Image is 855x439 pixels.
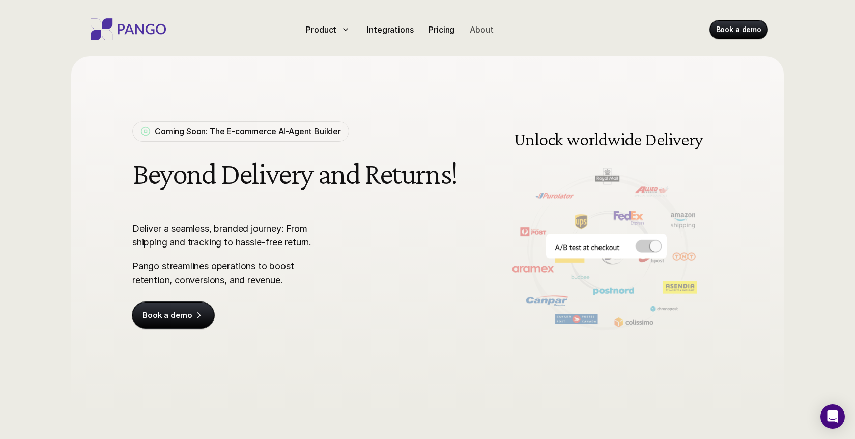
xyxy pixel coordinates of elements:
[132,259,329,287] p: Pango streamlines operations to boost retention, conversions, and revenue.
[363,21,417,38] a: Integrations
[424,21,459,38] a: Pricing
[306,23,336,36] p: Product
[710,20,767,39] a: Book a demo
[142,310,192,320] p: Book a demo
[512,130,705,148] h3: Unlock worldwide Delivery
[132,222,329,249] p: Deliver a seamless, branded journey: From shipping and tracking to hassle-free return.
[132,157,461,190] h1: Beyond Delivery and Returns!
[500,217,515,233] img: Back Arrow
[466,21,497,38] a: About
[132,302,214,328] a: Book a demo
[429,23,454,36] p: Pricing
[716,24,761,35] p: Book a demo
[820,404,845,429] div: Open Intercom Messenger
[470,23,493,36] p: About
[155,125,341,138] p: Coming Soon: The E-commerce AI-Agent Builder
[367,23,413,36] p: Integrations
[490,107,723,343] img: Delivery and shipping management software doing A/B testing at the checkout for different carrier...
[697,217,712,233] button: Next
[697,217,712,233] img: Next Arrow
[500,217,515,233] button: Previous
